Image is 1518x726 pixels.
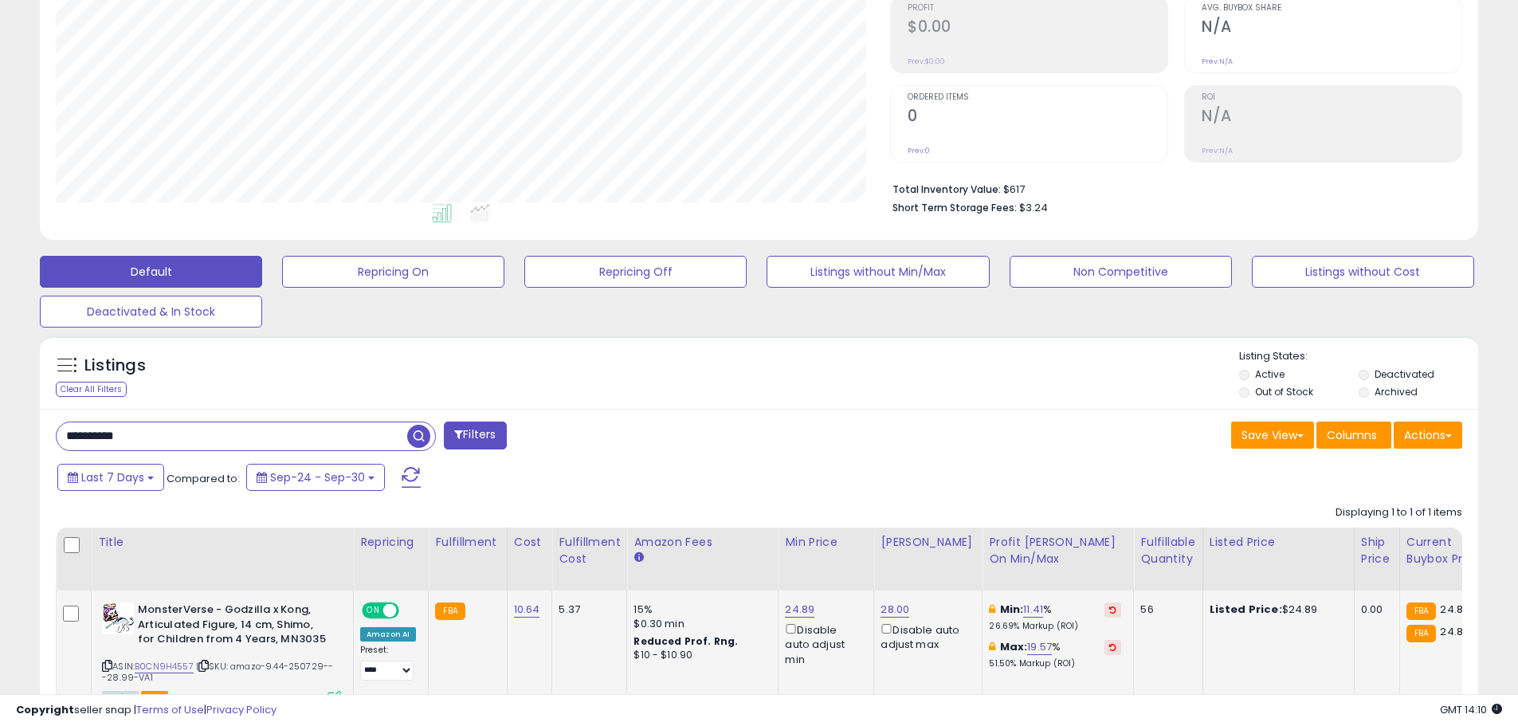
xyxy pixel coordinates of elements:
button: Default [40,256,262,288]
button: Non Competitive [1010,256,1232,288]
div: % [989,640,1121,669]
label: Active [1255,367,1285,381]
div: Preset: [360,645,416,681]
b: Reduced Prof. Rng. [633,634,738,648]
small: Amazon Fees. [633,551,643,565]
p: 26.69% Markup (ROI) [989,621,1121,632]
h5: Listings [84,355,146,377]
div: $24.89 [1210,602,1342,617]
b: Short Term Storage Fees: [892,201,1017,214]
span: Sep-24 - Sep-30 [270,469,365,485]
label: Out of Stock [1255,385,1313,398]
div: Disable auto adjust max [881,621,970,652]
div: 0.00 [1361,602,1387,617]
div: 15% [633,602,766,617]
small: Prev: 0 [908,146,930,155]
h2: N/A [1202,18,1461,39]
div: Title [98,534,347,551]
button: Columns [1316,422,1391,449]
small: Prev: N/A [1202,146,1233,155]
span: All listings currently available for purchase on Amazon [102,691,139,704]
button: Repricing On [282,256,504,288]
div: seller snap | | [16,703,277,718]
span: FBA [141,691,168,704]
button: Listings without Cost [1252,256,1474,288]
b: Total Inventory Value: [892,182,1001,196]
span: OFF [397,604,422,618]
div: Amazon AI [360,627,416,642]
b: Min: [1000,602,1024,617]
span: | SKU: amazo-9.44-250729---28.99-VA1 [102,660,333,684]
span: Ordered Items [908,93,1167,102]
small: FBA [435,602,465,620]
button: Last 7 Days [57,464,164,491]
div: Min Price [785,534,867,551]
a: 11.41 [1023,602,1043,618]
span: Profit [908,4,1167,13]
div: Clear All Filters [56,382,127,397]
span: 24.89 [1440,624,1469,639]
small: FBA [1406,625,1436,642]
div: [PERSON_NAME] [881,534,975,551]
div: Cost [514,534,546,551]
div: $0.30 min [633,617,766,631]
div: $10 - $10.90 [633,649,766,662]
div: Displaying 1 to 1 of 1 items [1336,505,1462,520]
b: Listed Price: [1210,602,1282,617]
img: 41zURgTmTBL._SL40_.jpg [102,602,134,634]
th: The percentage added to the cost of goods (COGS) that forms the calculator for Min & Max prices. [983,528,1134,591]
button: Filters [444,422,506,449]
b: MonsterVerse - Godzilla x Kong, Articulated Figure, 14 cm, Shimo, for Children from 4 Years, MN3035 [138,602,331,651]
div: Profit [PERSON_NAME] on Min/Max [989,534,1127,567]
span: ON [363,604,383,618]
h2: N/A [1202,107,1461,128]
small: Prev: $0.00 [908,57,945,66]
button: Save View [1231,422,1314,449]
button: Sep-24 - Sep-30 [246,464,385,491]
div: Listed Price [1210,534,1347,551]
a: Terms of Use [136,702,204,717]
p: 51.50% Markup (ROI) [989,658,1121,669]
span: Columns [1327,427,1377,443]
div: Amazon Fees [633,534,771,551]
div: % [989,602,1121,632]
a: 24.89 [785,602,814,618]
span: Avg. Buybox Share [1202,4,1461,13]
span: ROI [1202,93,1461,102]
span: $3.24 [1019,200,1048,215]
a: 10.64 [514,602,540,618]
a: B0CN9H4557 [135,660,194,673]
button: Repricing Off [524,256,747,288]
label: Archived [1375,385,1418,398]
button: Deactivated & In Stock [40,296,262,328]
div: Fulfillment Cost [559,534,620,567]
div: Fulfillable Quantity [1140,534,1195,567]
div: Fulfillment [435,534,500,551]
button: Actions [1394,422,1462,449]
strong: Copyright [16,702,74,717]
span: Last 7 Days [81,469,144,485]
div: Disable auto adjust min [785,621,861,667]
button: Listings without Min/Max [767,256,989,288]
div: Current Buybox Price [1406,534,1489,567]
small: Prev: N/A [1202,57,1233,66]
span: 24.89 [1440,602,1469,617]
a: 28.00 [881,602,909,618]
div: 56 [1140,602,1190,617]
div: ASIN: [102,602,341,703]
span: 2025-10-10 14:10 GMT [1440,702,1502,717]
div: Repricing [360,534,422,551]
a: 19.57 [1027,639,1052,655]
li: $617 [892,179,1450,198]
b: Max: [1000,639,1028,654]
div: 5.37 [559,602,614,617]
h2: $0.00 [908,18,1167,39]
span: Compared to: [167,471,240,486]
p: Listing States: [1239,349,1478,364]
label: Deactivated [1375,367,1434,381]
h2: 0 [908,107,1167,128]
small: FBA [1406,602,1436,620]
a: Privacy Policy [206,702,277,717]
div: Ship Price [1361,534,1393,567]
